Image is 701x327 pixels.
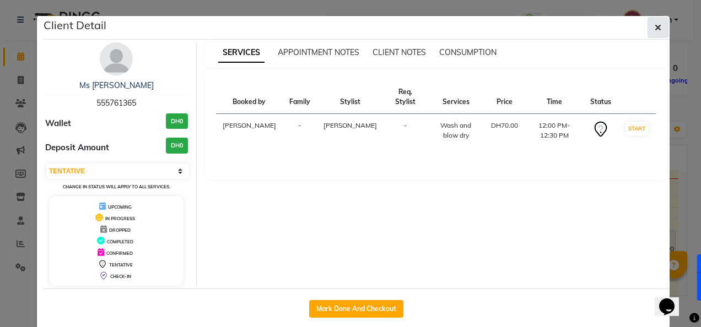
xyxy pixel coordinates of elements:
[309,300,403,318] button: Mark Done And Checkout
[108,204,132,210] span: UPCOMING
[63,184,170,189] small: Change in status will apply to all services.
[166,138,188,154] h3: DH0
[216,114,283,148] td: [PERSON_NAME]
[484,80,525,114] th: Price
[434,121,478,140] div: Wash and blow dry
[625,122,648,135] button: START
[384,80,428,114] th: Req. Stylist
[96,98,136,108] span: 555761365
[584,80,618,114] th: Status
[525,80,584,114] th: Time
[317,80,384,114] th: Stylist
[283,80,317,114] th: Family
[278,47,359,57] span: APPOINTMENT NOTES
[491,121,518,130] div: DH70.00
[373,47,426,57] span: CLIENT NOTES
[427,80,484,114] th: Services
[283,114,317,148] td: -
[45,117,71,130] span: Wallet
[106,250,133,256] span: CONFIRMED
[105,216,135,221] span: IN PROGRESS
[109,227,131,233] span: DROPPED
[655,283,690,316] iframe: chat widget
[439,47,497,57] span: CONSUMPTION
[45,141,109,154] span: Deposit Amount
[216,80,283,114] th: Booked by
[384,114,428,148] td: -
[525,114,584,148] td: 12:00 PM-12:30 PM
[107,239,133,244] span: COMPLETED
[100,42,133,75] img: avatar
[109,262,133,268] span: TENTATIVE
[44,17,106,34] h5: Client Detail
[218,43,265,63] span: SERVICES
[110,274,131,279] span: CHECK-IN
[79,80,154,90] a: Ms [PERSON_NAME]
[166,113,188,129] h3: DH0
[323,121,377,129] span: [PERSON_NAME]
